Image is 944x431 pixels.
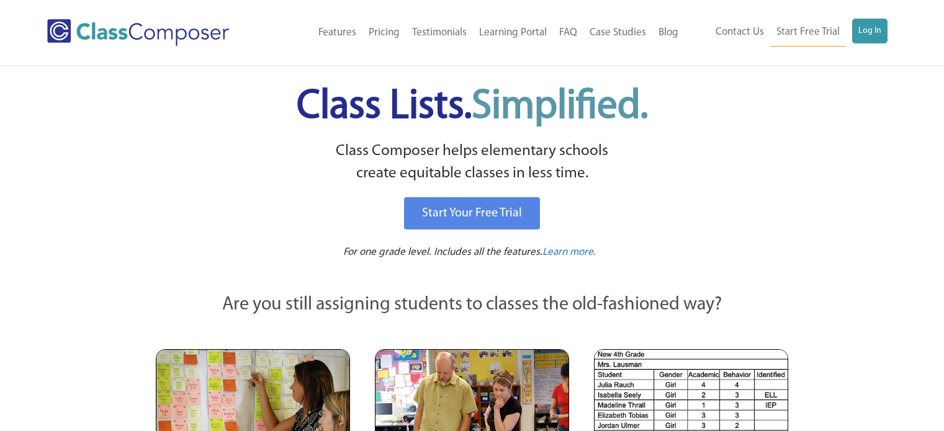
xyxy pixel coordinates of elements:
a: Learn more. [542,245,596,260]
a: Start Your Free Trial [404,197,540,229]
a: Pricing [362,19,406,47]
a: Learning Portal [473,19,553,47]
span: Simplified. [472,87,648,127]
a: Contact Us [709,19,770,46]
a: Start Free Trial [770,19,846,47]
a: FAQ [553,19,583,47]
a: Testimonials [406,19,473,47]
a: Features [312,19,362,47]
nav: Header Menu [685,19,888,47]
a: Case Studies [583,19,652,47]
span: Learn more. [542,247,596,257]
span: Class Lists. [297,87,648,127]
nav: Header Menu [269,19,684,47]
p: Are you still assigning students to classes the old-fashioned way? [156,291,789,319]
a: Log In [852,19,888,43]
span: Start Your Free Trial [422,207,522,220]
span: For one grade level. Includes all the features. [343,247,542,257]
img: Class Composer [47,19,229,46]
a: Blog [652,19,685,47]
p: Class Composer helps elementary schools create equitable classes in less time. [154,140,791,185]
